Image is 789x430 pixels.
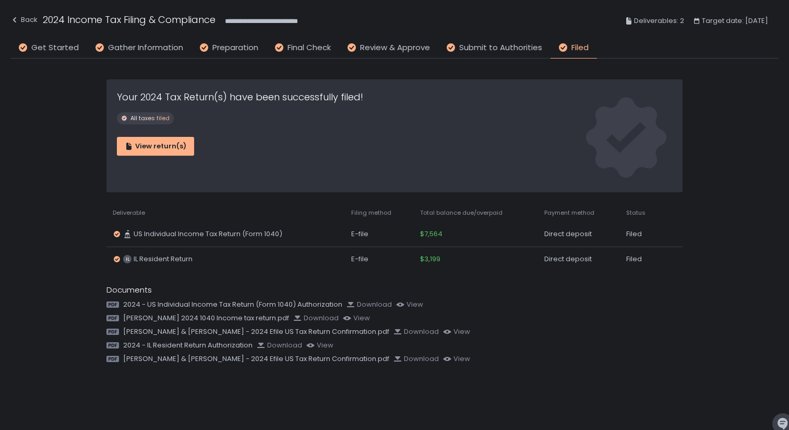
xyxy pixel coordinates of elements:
[10,13,38,30] button: Back
[459,42,542,54] span: Submit to Authorities
[134,254,193,264] span: IL Resident Return
[43,13,216,27] h1: 2024 Income Tax Filing & Compliance
[420,254,440,264] span: $3,199
[702,15,768,27] span: Target date: [DATE]
[212,42,258,54] span: Preparation
[393,327,439,336] button: Download
[346,300,392,309] button: Download
[108,42,183,54] span: Gather Information
[351,229,408,239] div: E-file
[123,354,389,364] span: [PERSON_NAME] & [PERSON_NAME] - 2024 Efile US Tax Return Confirmation.pdf
[571,42,589,54] span: Filed
[125,142,186,151] div: View return(s)
[351,209,391,217] span: Filing method
[134,229,282,239] span: US Individual Income Tax Return (Form 1040)
[288,42,331,54] span: Final Check
[420,229,443,239] span: $7,564
[443,327,470,336] button: view
[343,313,370,323] button: view
[257,341,302,350] button: Download
[10,14,38,26] div: Back
[126,256,130,262] text: IL
[113,209,145,217] span: Deliverable
[306,341,333,350] button: view
[123,327,389,336] span: [PERSON_NAME] & [PERSON_NAME] - 2024 Efile US Tax Return Confirmation.pdf
[130,114,170,122] span: All taxes filed
[393,354,439,364] button: Download
[123,300,342,309] span: 2024 - US Individual Income Tax Return (Form 1040) Authorization
[293,313,339,323] button: Download
[31,42,79,54] span: Get Started
[351,254,408,264] div: E-file
[626,229,655,239] div: Filed
[123,313,289,323] span: [PERSON_NAME] 2024 1040 Income tax return.pdf
[626,209,645,217] span: Status
[117,90,363,104] h1: Your 2024 Tax Return(s) have been successfully filed!
[360,42,430,54] span: Review & Approve
[123,341,253,350] span: 2024 - IL Resident Return Authorization
[544,229,592,239] span: Direct deposit
[106,284,683,296] div: Documents
[634,15,684,27] span: Deliverables: 2
[544,209,594,217] span: Payment method
[420,209,503,217] span: Total balance due/overpaid
[626,254,655,264] div: Filed
[544,254,592,264] span: Direct deposit
[396,300,423,309] button: view
[443,354,470,364] button: view
[117,137,194,156] button: View return(s)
